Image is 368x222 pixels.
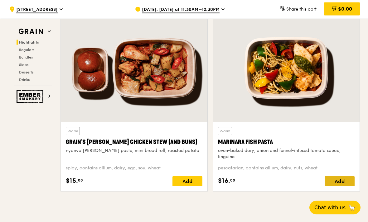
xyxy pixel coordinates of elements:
div: oven-baked dory, onion and fennel-infused tomato sauce, linguine [218,148,355,160]
div: nyonya [PERSON_NAME] paste, mini bread roll, roasted potato [66,148,202,154]
span: Sides [19,63,28,67]
span: [STREET_ADDRESS] [16,7,58,13]
div: Warm [218,127,232,135]
span: Desserts [19,70,33,74]
button: Chat with us🦙 [309,201,361,215]
img: Grain web logo [17,26,45,37]
span: $15. [66,177,78,186]
span: $16. [218,177,230,186]
span: Drinks [19,78,30,82]
div: spicy, contains allium, dairy, egg, soy, wheat [66,165,202,172]
span: Bundles [19,55,33,59]
span: Chat with us [314,204,346,211]
span: $0.00 [338,6,352,12]
span: Highlights [19,40,39,45]
div: Warm [66,127,80,135]
div: Grain's [PERSON_NAME] Chicken Stew (and buns) [66,138,202,147]
div: pescatarian, contains allium, dairy, nuts, wheat [218,165,355,172]
span: Regulars [19,48,34,52]
div: Marinara Fish Pasta [218,138,355,147]
span: 00 [78,178,83,183]
img: Ember Smokery web logo [17,90,45,103]
div: Add [172,177,202,187]
div: Add [325,177,355,187]
span: [DATE], [DATE] at 11:30AM–12:30PM [142,7,220,13]
span: 00 [230,178,235,183]
span: Share this cart [286,7,317,12]
span: 🦙 [348,204,356,211]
